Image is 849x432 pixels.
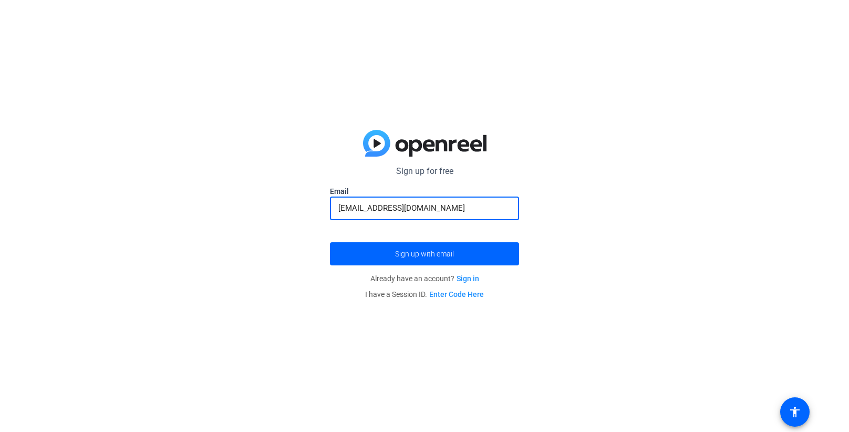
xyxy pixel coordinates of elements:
span: I have a Session ID. [365,290,484,299]
img: blue-gradient.svg [363,130,486,157]
a: Enter Code Here [429,290,484,299]
span: Already have an account? [370,274,479,283]
p: Sign up for free [330,165,519,178]
input: Enter Email Address [338,202,511,214]
mat-icon: accessibility [789,406,801,418]
label: Email [330,186,519,197]
a: Sign in [457,274,479,283]
button: Sign up with email [330,242,519,265]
